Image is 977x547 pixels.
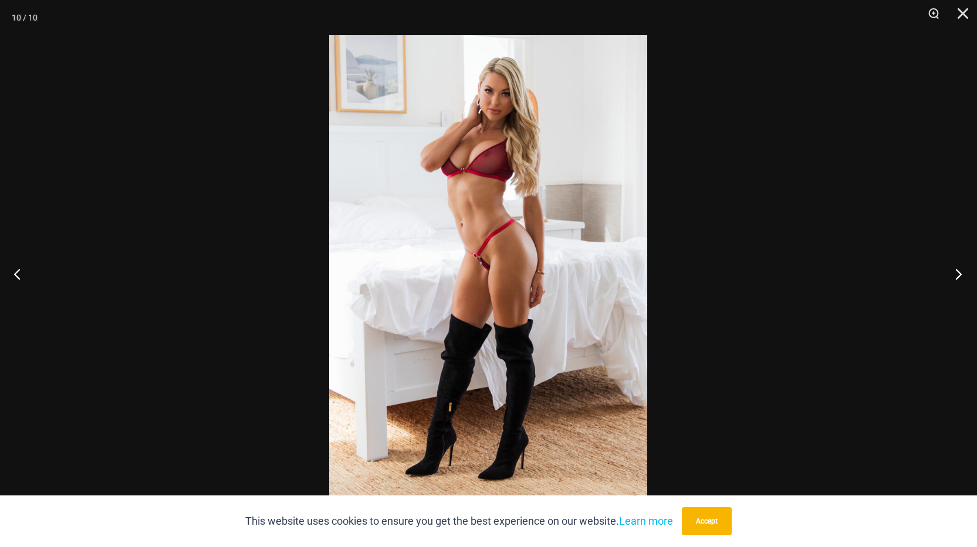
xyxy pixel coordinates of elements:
div: 10 / 10 [12,9,38,26]
button: Accept [682,507,732,535]
button: Next [933,244,977,303]
a: Learn more [619,515,673,527]
p: This website uses cookies to ensure you get the best experience on our website. [245,512,673,530]
img: Guilty Pleasures Red 1045 Bra 689 Micro 02 [329,35,647,512]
